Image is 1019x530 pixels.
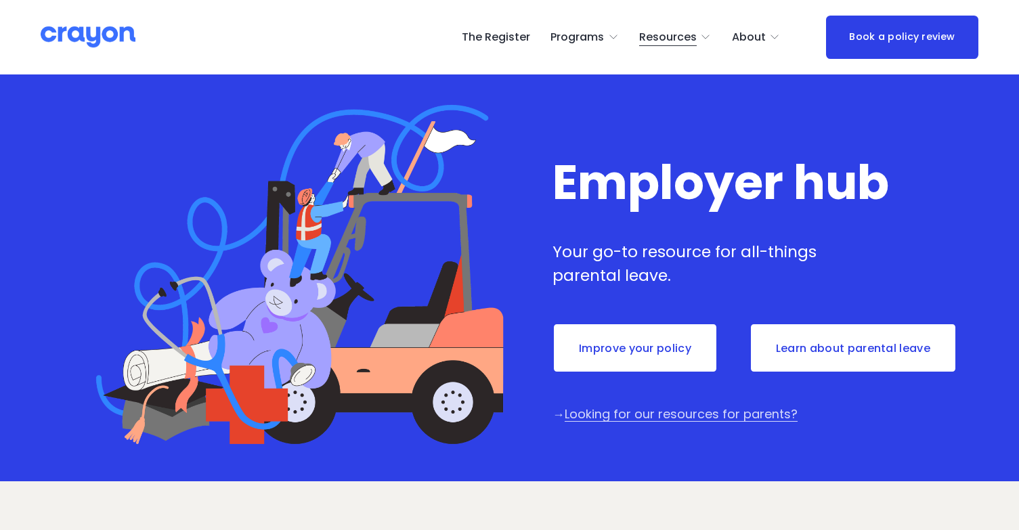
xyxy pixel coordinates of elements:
a: The Register [462,26,530,48]
span: Programs [550,28,604,47]
a: Learn about parental leave [750,323,957,373]
span: Resources [639,28,697,47]
a: folder dropdown [550,26,619,48]
p: Your go-to resource for all-things parental leave. [552,240,939,288]
a: Looking for our resources for parents? [565,405,798,422]
span: About [732,28,766,47]
a: Book a policy review [826,16,978,60]
h1: Employer hub [552,158,939,208]
a: folder dropdown [732,26,781,48]
a: Improve your policy [552,323,718,373]
span: → [552,405,565,422]
img: Crayon [41,25,135,49]
a: folder dropdown [639,26,712,48]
